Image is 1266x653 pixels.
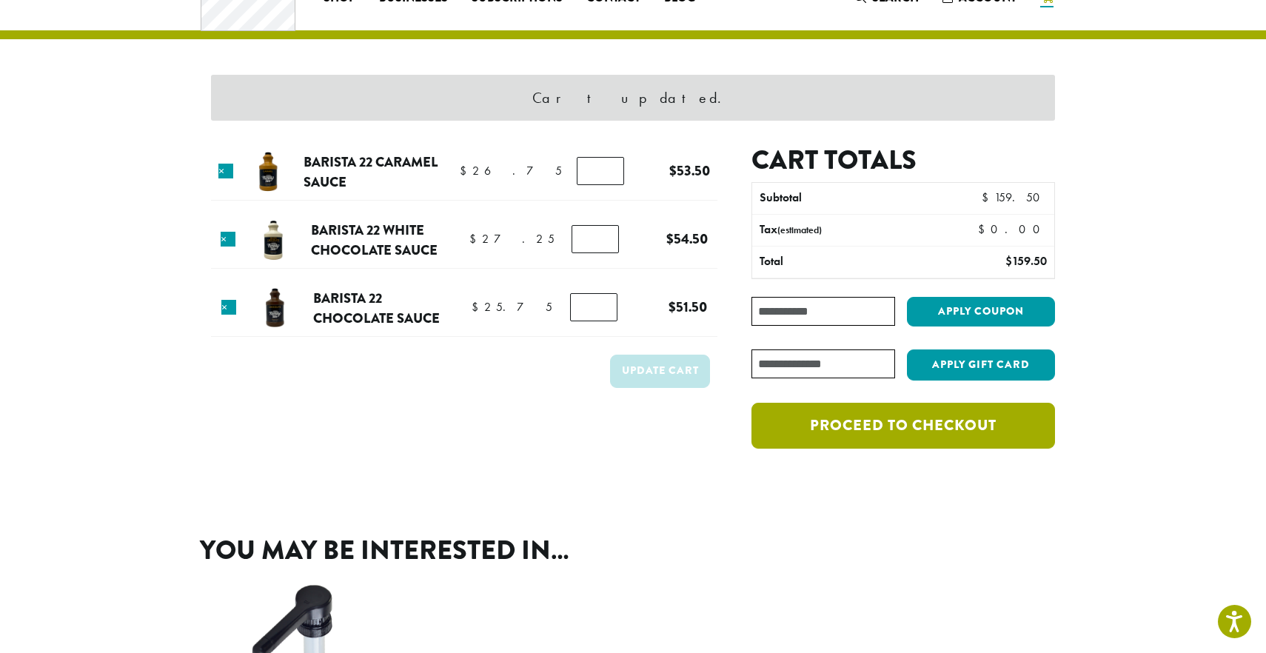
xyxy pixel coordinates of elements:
bdi: 25.75 [472,299,552,315]
a: Remove this item [218,164,233,178]
h2: You may be interested in… [200,535,1066,566]
th: Tax [752,215,966,246]
input: Product quantity [570,293,617,321]
span: $ [469,231,482,247]
span: $ [669,297,676,317]
span: $ [669,161,677,181]
bdi: 53.50 [669,161,710,181]
div: Cart updated. [211,75,1055,121]
bdi: 51.50 [669,297,707,317]
span: $ [472,299,484,315]
bdi: 26.75 [460,163,562,178]
small: (estimated) [777,224,822,236]
img: Barista 22 Caramel Sauce [244,148,292,196]
h2: Cart totals [751,144,1055,176]
bdi: 54.50 [666,229,708,249]
a: Remove this item [221,232,235,247]
button: Update cart [610,355,710,388]
a: Proceed to checkout [751,403,1055,449]
button: Apply Gift Card [907,349,1055,381]
span: $ [460,163,472,178]
input: Product quantity [572,225,619,253]
th: Total [752,247,934,278]
span: $ [982,190,994,205]
th: Subtotal [752,183,934,214]
a: Barista 22 White Chocolate Sauce [311,220,438,261]
bdi: 159.50 [982,190,1047,205]
img: Barista 22 White Chocolate Sauce [249,216,298,264]
span: $ [666,229,674,249]
bdi: 159.50 [1005,253,1047,269]
span: $ [1005,253,1012,269]
span: $ [978,221,991,237]
input: Product quantity [577,157,624,185]
a: Barista 22 Chocolate Sauce [313,288,440,329]
bdi: 27.25 [469,231,555,247]
button: Apply coupon [907,297,1055,327]
img: Barista 22 Chocolate Sauce [251,284,299,332]
a: Barista 22 Caramel Sauce [304,152,438,192]
bdi: 0.00 [978,221,1047,237]
a: Remove this item [221,300,236,315]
